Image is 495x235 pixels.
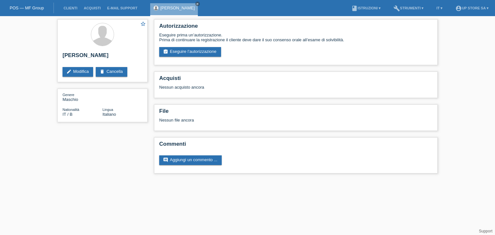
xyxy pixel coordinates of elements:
a: account_circleUp Store SA ▾ [452,6,492,10]
span: Italia / B / 20.11.2018 [63,112,73,117]
a: E-mail Support [104,6,141,10]
i: account_circle [455,5,462,12]
div: Nessun file ancora [159,118,356,122]
i: close [196,2,199,5]
a: buildStrumenti ▾ [390,6,427,10]
a: bookIstruzioni ▾ [348,6,384,10]
div: Nessun acquisto ancora [159,85,432,94]
a: IT ▾ [433,6,446,10]
div: Maschio [63,92,102,102]
h2: Acquisti [159,75,432,85]
span: Italiano [102,112,116,117]
div: Eseguire prima un’autorizzazione. Prima di continuare la registrazione il cliente deve dare il su... [159,33,432,42]
a: deleteCancella [96,67,127,77]
i: book [351,5,358,12]
i: delete [100,69,105,74]
h2: [PERSON_NAME] [63,52,142,62]
a: star_border [140,21,146,28]
span: Genere [63,93,74,97]
i: edit [66,69,72,74]
a: Clienti [60,6,81,10]
i: star_border [140,21,146,27]
a: close [195,2,200,6]
a: POS — MF Group [10,5,44,10]
a: Support [479,229,492,233]
i: comment [163,157,168,162]
a: commentAggiungi un commento ... [159,155,222,165]
i: assignment_turned_in [163,49,168,54]
a: editModifica [63,67,93,77]
span: Nationalità [63,108,79,112]
a: assignment_turned_inEseguire l’autorizzazione [159,47,221,57]
i: build [393,5,400,12]
span: Lingua [102,108,113,112]
a: Acquisti [81,6,104,10]
h2: File [159,108,432,118]
h2: Autorizzazione [159,23,432,33]
h2: Commenti [159,141,432,151]
a: [PERSON_NAME] [160,5,195,10]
